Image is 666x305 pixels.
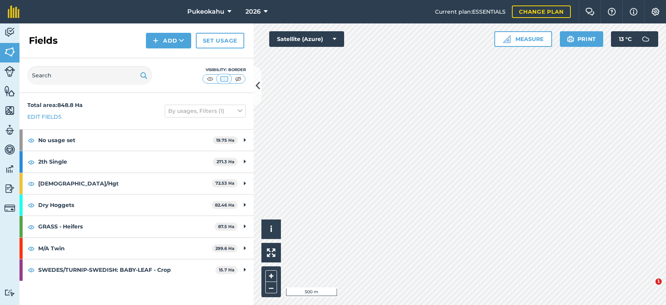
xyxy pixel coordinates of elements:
[38,259,215,280] strong: SWEDES/TURNIP-SWEDISH: BABY-LEAF - Crop
[27,112,62,121] a: Edit fields
[4,144,15,155] img: svg+xml;base64,PD94bWwgdmVyc2lvbj0iMS4wIiBlbmNvZGluZz0idXRmLTgiPz4KPCEtLSBHZW5lcmF0b3I6IEFkb2JlIE...
[245,7,261,16] span: 2026
[585,8,595,16] img: Two speech bubbles overlapping with the left bubble in the forefront
[140,71,147,80] img: svg+xml;base64,PHN2ZyB4bWxucz0iaHR0cDovL3d3dy53My5vcmcvMjAwMC9zdmciIHdpZHRoPSIxOSIgaGVpZ2h0PSIyNC...
[20,130,254,151] div: No usage set19.75 Ha
[28,200,35,210] img: svg+xml;base64,PHN2ZyB4bWxucz0iaHR0cDovL3d3dy53My5vcmcvMjAwMC9zdmciIHdpZHRoPSIxOCIgaGVpZ2h0PSIyNC...
[28,265,35,275] img: svg+xml;base64,PHN2ZyB4bWxucz0iaHR0cDovL3d3dy53My5vcmcvMjAwMC9zdmciIHdpZHRoPSIxOCIgaGVpZ2h0PSIyNC...
[4,124,15,136] img: svg+xml;base64,PD94bWwgdmVyc2lvbj0iMS4wIiBlbmNvZGluZz0idXRmLTgiPz4KPCEtLSBHZW5lcmF0b3I6IEFkb2JlIE...
[611,31,658,47] button: 13 °C
[28,157,35,167] img: svg+xml;base64,PHN2ZyB4bWxucz0iaHR0cDovL3d3dy53My5vcmcvMjAwMC9zdmciIHdpZHRoPSIxOCIgaGVpZ2h0PSIyNC...
[28,179,35,188] img: svg+xml;base64,PHN2ZyB4bWxucz0iaHR0cDovL3d3dy53My5vcmcvMjAwMC9zdmciIHdpZHRoPSIxOCIgaGVpZ2h0PSIyNC...
[20,238,254,259] div: M/A Twin299.6 Ha
[27,66,152,85] input: Search
[38,194,211,216] strong: Dry Hoggets
[651,8,660,16] img: A cog icon
[205,75,215,83] img: svg+xml;base64,PHN2ZyB4bWxucz0iaHR0cDovL3d3dy53My5vcmcvMjAwMC9zdmciIHdpZHRoPSI1MCIgaGVpZ2h0PSI0MC...
[219,267,234,273] strong: 15.7 Ha
[38,173,212,194] strong: [DEMOGRAPHIC_DATA]/Hgt
[512,5,571,18] a: Change plan
[217,159,234,164] strong: 271.3 Ha
[265,270,277,282] button: +
[4,46,15,58] img: svg+xml;base64,PHN2ZyB4bWxucz0iaHR0cDovL3d3dy53My5vcmcvMjAwMC9zdmciIHdpZHRoPSI1NiIgaGVpZ2h0PSI2MC...
[567,34,574,44] img: svg+xml;base64,PHN2ZyB4bWxucz0iaHR0cDovL3d3dy53My5vcmcvMjAwMC9zdmciIHdpZHRoPSIxOSIgaGVpZ2h0PSIyNC...
[27,102,83,109] strong: Total area : 848.8 Ha
[638,31,654,47] img: svg+xml;base64,PD94bWwgdmVyc2lvbj0iMS4wIiBlbmNvZGluZz0idXRmLTgiPz4KPCEtLSBHZW5lcmF0b3I6IEFkb2JlIE...
[215,246,234,251] strong: 299.6 Ha
[630,7,638,16] img: svg+xml;base64,PHN2ZyB4bWxucz0iaHR0cDovL3d3dy53My5vcmcvMjAwMC9zdmciIHdpZHRoPSIxNyIgaGVpZ2h0PSIxNy...
[28,244,35,253] img: svg+xml;base64,PHN2ZyB4bWxucz0iaHR0cDovL3d3dy53My5vcmcvMjAwMC9zdmciIHdpZHRoPSIxOCIgaGVpZ2h0PSIyNC...
[146,33,191,48] button: Add
[202,67,246,73] div: Visibility: Border
[655,278,662,285] span: 1
[4,85,15,97] img: svg+xml;base64,PHN2ZyB4bWxucz0iaHR0cDovL3d3dy53My5vcmcvMjAwMC9zdmciIHdpZHRoPSI1NiIgaGVpZ2h0PSI2MC...
[4,163,15,175] img: svg+xml;base64,PD94bWwgdmVyc2lvbj0iMS4wIiBlbmNvZGluZz0idXRmLTgiPz4KPCEtLSBHZW5lcmF0b3I6IEFkb2JlIE...
[435,7,506,16] span: Current plan : ESSENTIALS
[619,31,632,47] span: 13 ° C
[28,222,35,232] img: svg+xml;base64,PHN2ZyB4bWxucz0iaHR0cDovL3d3dy53My5vcmcvMjAwMC9zdmciIHdpZHRoPSIxOCIgaGVpZ2h0PSIyNC...
[267,248,275,257] img: Four arrows, one pointing top left, one top right, one bottom right and the last bottom left
[215,180,234,186] strong: 72.53 Ha
[216,137,234,143] strong: 19.75 Ha
[215,202,234,208] strong: 82.46 Ha
[38,151,213,172] strong: 2th Single
[233,75,243,83] img: svg+xml;base64,PHN2ZyB4bWxucz0iaHR0cDovL3d3dy53My5vcmcvMjAwMC9zdmciIHdpZHRoPSI1MCIgaGVpZ2h0PSI0MC...
[494,31,552,47] button: Measure
[20,259,254,280] div: SWEDES/TURNIP-SWEDISH: BABY-LEAF - Crop15.7 Ha
[4,289,15,296] img: svg+xml;base64,PD94bWwgdmVyc2lvbj0iMS4wIiBlbmNvZGluZz0idXRmLTgiPz4KPCEtLSBHZW5lcmF0b3I6IEFkb2JlIE...
[4,203,15,214] img: svg+xml;base64,PD94bWwgdmVyc2lvbj0iMS4wIiBlbmNvZGluZz0idXRmLTgiPz4KPCEtLSBHZW5lcmF0b3I6IEFkb2JlIE...
[4,105,15,116] img: svg+xml;base64,PHN2ZyB4bWxucz0iaHR0cDovL3d3dy53My5vcmcvMjAwMC9zdmciIHdpZHRoPSI1NiIgaGVpZ2h0PSI2MC...
[20,216,254,237] div: GRASS - Heifers87.5 Ha
[153,36,158,45] img: svg+xml;base64,PHN2ZyB4bWxucz0iaHR0cDovL3d3dy53My5vcmcvMjAwMC9zdmciIHdpZHRoPSIxNCIgaGVpZ2h0PSIyNC...
[38,216,215,237] strong: GRASS - Heifers
[38,130,213,151] strong: No usage set
[560,31,604,47] button: Print
[20,151,254,172] div: 2th Single271.3 Ha
[4,66,15,77] img: svg+xml;base64,PD94bWwgdmVyc2lvbj0iMS4wIiBlbmNvZGluZz0idXRmLTgiPz4KPCEtLSBHZW5lcmF0b3I6IEFkb2JlIE...
[607,8,616,16] img: A question mark icon
[219,75,229,83] img: svg+xml;base64,PHN2ZyB4bWxucz0iaHR0cDovL3d3dy53My5vcmcvMjAwMC9zdmciIHdpZHRoPSI1MCIgaGVpZ2h0PSI0MC...
[4,27,15,38] img: svg+xml;base64,PD94bWwgdmVyc2lvbj0iMS4wIiBlbmNvZGluZz0idXRmLTgiPz4KPCEtLSBHZW5lcmF0b3I6IEFkb2JlIE...
[4,183,15,194] img: svg+xml;base64,PD94bWwgdmVyc2lvbj0iMS4wIiBlbmNvZGluZz0idXRmLTgiPz4KPCEtLSBHZW5lcmF0b3I6IEFkb2JlIE...
[270,224,272,234] span: i
[269,31,344,47] button: Satellite (Azure)
[29,34,58,47] h2: Fields
[196,33,244,48] a: Set usage
[261,219,281,239] button: i
[28,136,35,145] img: svg+xml;base64,PHN2ZyB4bWxucz0iaHR0cDovL3d3dy53My5vcmcvMjAwMC9zdmciIHdpZHRoPSIxOCIgaGVpZ2h0PSIyNC...
[187,7,224,16] span: Pukeokahu
[165,105,246,117] button: By usages, Filters (1)
[265,282,277,293] button: –
[38,238,212,259] strong: M/A Twin
[639,278,658,297] iframe: Intercom live chat
[218,224,234,229] strong: 87.5 Ha
[503,35,511,43] img: Ruler icon
[20,173,254,194] div: [DEMOGRAPHIC_DATA]/Hgt72.53 Ha
[20,194,254,216] div: Dry Hoggets82.46 Ha
[8,5,20,18] img: fieldmargin Logo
